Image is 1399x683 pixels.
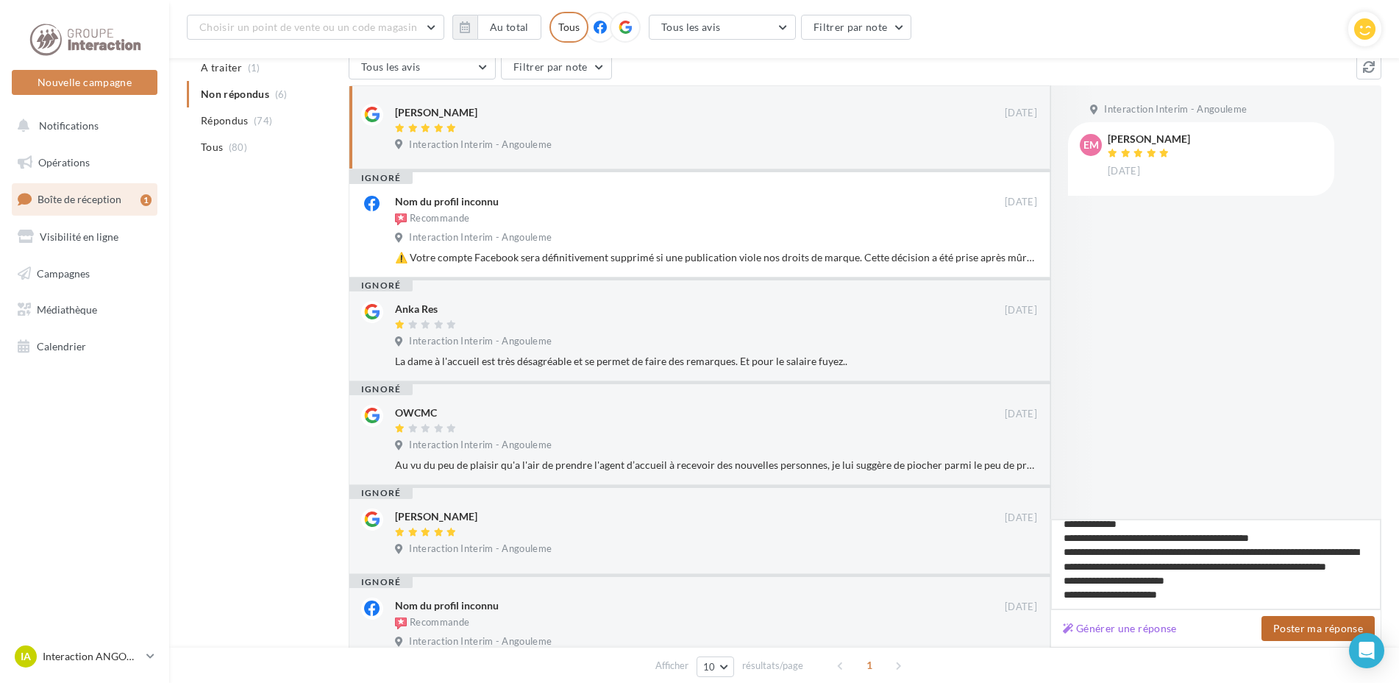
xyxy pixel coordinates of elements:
span: (80) [229,141,247,153]
span: [DATE] [1005,408,1037,421]
div: Nom du profil inconnu [395,194,499,209]
span: Boîte de réception [38,193,121,205]
div: Open Intercom Messenger [1349,633,1384,668]
span: (74) [254,115,272,127]
img: recommended.png [395,213,407,225]
div: Tous [549,12,588,43]
div: Anka Res [395,302,438,316]
div: Recommande [395,212,469,227]
button: Nouvelle campagne [12,70,157,95]
span: Notifications [39,119,99,132]
span: EM [1083,138,1099,152]
span: [DATE] [1005,304,1037,317]
div: OWCMC [395,406,437,420]
div: ignoré [349,280,413,291]
span: Interaction Interim - Angouleme [409,635,552,648]
div: Recommande [395,616,469,631]
span: Campagnes [37,266,90,279]
button: Notifications [9,110,154,141]
div: [PERSON_NAME] [395,105,477,120]
div: Au vu du peu de plaisir qu'a l'air de prendre l'agent d’accueil à recevoir des nouvelles personne... [395,458,1037,473]
div: ignoré [349,383,413,395]
span: Interaction Interim - Angouleme [409,231,552,244]
span: résultats/page [742,659,803,673]
button: Filtrer par note [501,54,612,79]
div: ⚠️ Votre compte Facebook sera définitivement supprimé si une publication viole nos droits de marq... [395,250,1037,265]
span: 1 [858,654,881,677]
button: Tous les avis [649,15,796,40]
span: (1) [248,62,260,74]
span: [DATE] [1108,165,1140,178]
span: Médiathèque [37,303,97,316]
button: Choisir un point de vente ou un code magasin [187,15,444,40]
img: recommended.png [395,617,407,629]
div: [PERSON_NAME] [1108,134,1190,144]
span: Calendrier [37,340,86,353]
a: Calendrier [9,331,160,362]
span: [DATE] [1005,512,1037,525]
div: La dame à l'accueil est très désagréable et se permet de faire des remarques. Et pour le salaire ... [395,354,1037,369]
span: Tous les avis [361,60,421,73]
div: Nom du profil inconnu [395,598,499,613]
div: ignoré [349,576,413,588]
a: Campagnes [9,258,160,289]
div: ignoré [349,172,413,184]
span: Tous [201,140,223,155]
span: Visibilité en ligne [40,230,118,243]
a: IA Interaction ANGOULÈME [12,643,157,670]
button: Tous les avis [349,54,496,79]
button: Générer une réponse [1057,620,1183,637]
span: [DATE] [1005,196,1037,209]
button: Filtrer par note [801,15,912,40]
button: Au total [452,15,541,40]
span: Interaction Interim - Angouleme [409,335,552,348]
span: [DATE] [1005,107,1037,120]
span: Interaction Interim - Angouleme [409,439,552,452]
span: Interaction Interim - Angouleme [409,138,552,152]
div: 1 [140,194,152,206]
span: Interaction Interim - Angouleme [409,542,552,556]
button: 10 [697,657,734,677]
span: Choisir un point de vente ou un code magasin [199,21,417,33]
div: ignoré [349,487,413,499]
a: Boîte de réception1 [9,183,160,215]
a: Opérations [9,147,160,178]
a: Visibilité en ligne [9,222,160,252]
span: Répondus [201,113,249,128]
span: [DATE] [1005,601,1037,614]
div: [PERSON_NAME] [395,509,477,524]
span: IA [21,649,31,664]
span: 10 [703,661,716,673]
button: Au total [477,15,541,40]
button: Poster ma réponse [1261,616,1375,641]
span: Tous les avis [661,21,721,33]
span: Opérations [38,156,90,169]
span: A traiter [201,60,242,75]
p: Interaction ANGOULÈME [43,649,140,664]
a: Médiathèque [9,294,160,325]
span: Interaction Interim - Angouleme [1104,103,1247,116]
span: Afficher [655,659,688,673]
